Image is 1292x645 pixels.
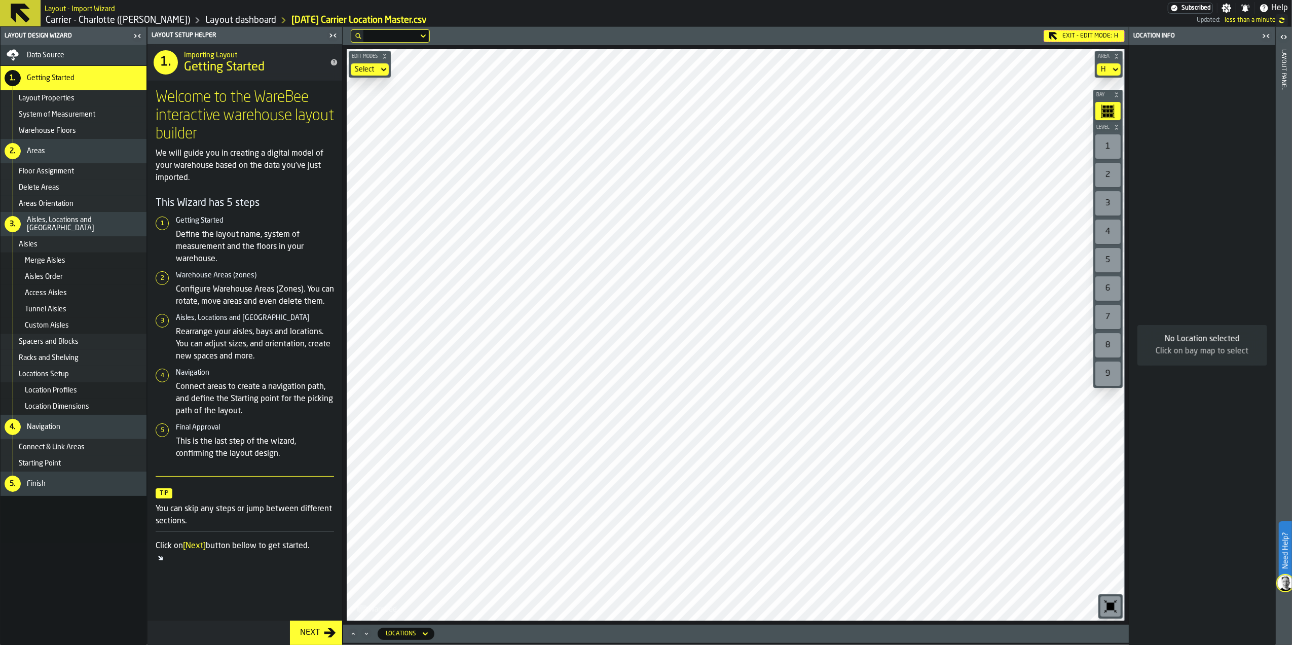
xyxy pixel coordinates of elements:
li: menu Tunnel Aisles [1,301,146,317]
span: Getting Started [184,59,265,76]
span: Aisles Order [25,273,63,281]
span: Tunnel Aisles [25,305,66,313]
h1: Welcome to the WareBee interactive warehouse layout builder [156,89,334,144]
li: menu Floor Assignment [1,163,146,180]
li: menu Custom Aisles [1,317,146,334]
header: Layout Design Wizard [1,27,146,45]
span: Starting Point [19,459,61,468]
span: Bay [1094,92,1112,98]
span: H [1114,32,1118,40]
div: 3. [5,216,21,232]
h6: Aisles, Locations and [GEOGRAPHIC_DATA] [176,314,334,322]
li: menu Getting Started [1,66,146,90]
span: Racks and Shelving [19,354,79,362]
span: System of Measurement [19,111,95,119]
span: Locations Setup [19,370,69,378]
div: DropdownMenuValue-H [1101,65,1106,74]
label: button-toggle-Close me [130,30,144,42]
label: button-toggle-Help [1255,2,1292,14]
h6: Navigation [176,369,334,377]
h2: Sub Title [184,49,318,59]
label: button-toggle-Close me [326,29,340,42]
div: 6 [1095,276,1121,301]
div: 3 [1095,191,1121,216]
span: Custom Aisles [25,321,69,330]
span: Updated: [1197,17,1221,24]
span: Floor Assignment [19,167,74,175]
li: menu Warehouse Floors [1,123,146,139]
button: button- [349,51,391,61]
div: 5. [5,476,21,492]
div: button-toolbar-undefined [1093,246,1123,274]
header: Location Info [1129,27,1275,45]
label: Need Help? [1280,522,1291,579]
li: menu Areas Orientation [1,196,146,212]
div: button-toolbar-undefined [1093,360,1123,388]
div: button-toolbar-undefined [1093,100,1123,122]
a: link-to-/wh/i/e074fb63-00ea-4531-a7c9-ea0a191b3e4f [46,15,190,26]
label: button-toggle-undefined [1276,14,1288,26]
h4: This Wizard has 5 steps [156,196,334,210]
button: button- [1093,122,1123,132]
div: title-Getting Started [147,44,342,81]
span: Data Source [27,51,64,59]
header: Layout panel [1276,27,1291,645]
div: Exit - Edit Mode: [1044,30,1125,42]
li: menu Delete Areas [1,180,146,196]
header: Layout Setup Helper [147,27,342,44]
a: logo-header [349,598,406,619]
li: menu Starting Point [1,455,146,472]
div: No Location selected [1146,333,1259,345]
span: Help [1271,2,1288,14]
span: Spacers and Blocks [19,338,79,346]
label: button-toggle-Settings [1217,3,1236,13]
span: Tip [156,488,172,498]
li: menu Navigation [1,415,146,439]
div: Click on bay map to select [1146,345,1259,357]
nav: Breadcrumb [45,14,621,26]
span: Navigation [27,423,60,431]
div: button-toolbar-undefined [1093,303,1123,331]
div: button-toolbar-undefined [1093,132,1123,161]
h6: Getting Started [176,217,334,225]
button: Minimize [360,629,373,639]
div: DropdownMenuValue-locations [378,628,434,640]
span: Area [1096,54,1112,59]
a: link-to-/wh/i/e074fb63-00ea-4531-a7c9-ea0a191b3e4f/import/layout/c83adf2e-a718-4026-8849-2ea74d9a... [291,15,427,26]
label: button-toggle-Open [1277,29,1291,47]
div: DropdownMenuValue-none [351,63,389,76]
div: button-toolbar-undefined [1098,594,1123,619]
div: 1. [154,50,178,75]
label: button-toggle-Notifications [1236,3,1254,13]
li: menu System of Measurement [1,106,146,123]
li: menu Connect & Link Areas [1,439,146,455]
span: Edit Modes [350,54,380,59]
span: Merge Aisles [25,257,65,265]
li: menu Location Profiles [1,382,146,399]
li: menu Aisles [1,236,146,253]
span: Location Profiles [25,386,77,395]
span: Finish [27,480,46,488]
div: 4. [5,419,21,435]
span: Level [1094,125,1112,130]
div: DropdownMenuValue-H [1097,63,1121,76]
h2: Sub Title [45,3,115,13]
div: 1 [1095,134,1121,159]
li: menu Areas [1,139,146,163]
p: Connect areas to create a navigation path, and define the Starting point for the picking path of ... [176,381,334,417]
div: 4 [1095,220,1121,244]
button: button- [1093,90,1123,100]
li: menu Finish [1,472,146,496]
div: Location Info [1131,32,1259,40]
a: link-to-/wh/i/e074fb63-00ea-4531-a7c9-ea0a191b3e4f/designer [205,15,276,26]
span: Aisles [19,240,38,248]
label: button-toggle-Close me [1259,30,1273,42]
div: 2 [1095,163,1121,187]
div: Next [296,627,324,639]
p: You can skip any steps or jump between different sections. [156,503,334,527]
div: Layout Design Wizard [3,32,130,40]
span: Access Aisles [25,289,67,297]
h6: Warehouse Areas (zones) [176,271,334,279]
p: Define the layout name, system of measurement and the floors in your warehouse. [176,229,334,265]
p: Click on button bellow to get started. [156,540,334,552]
